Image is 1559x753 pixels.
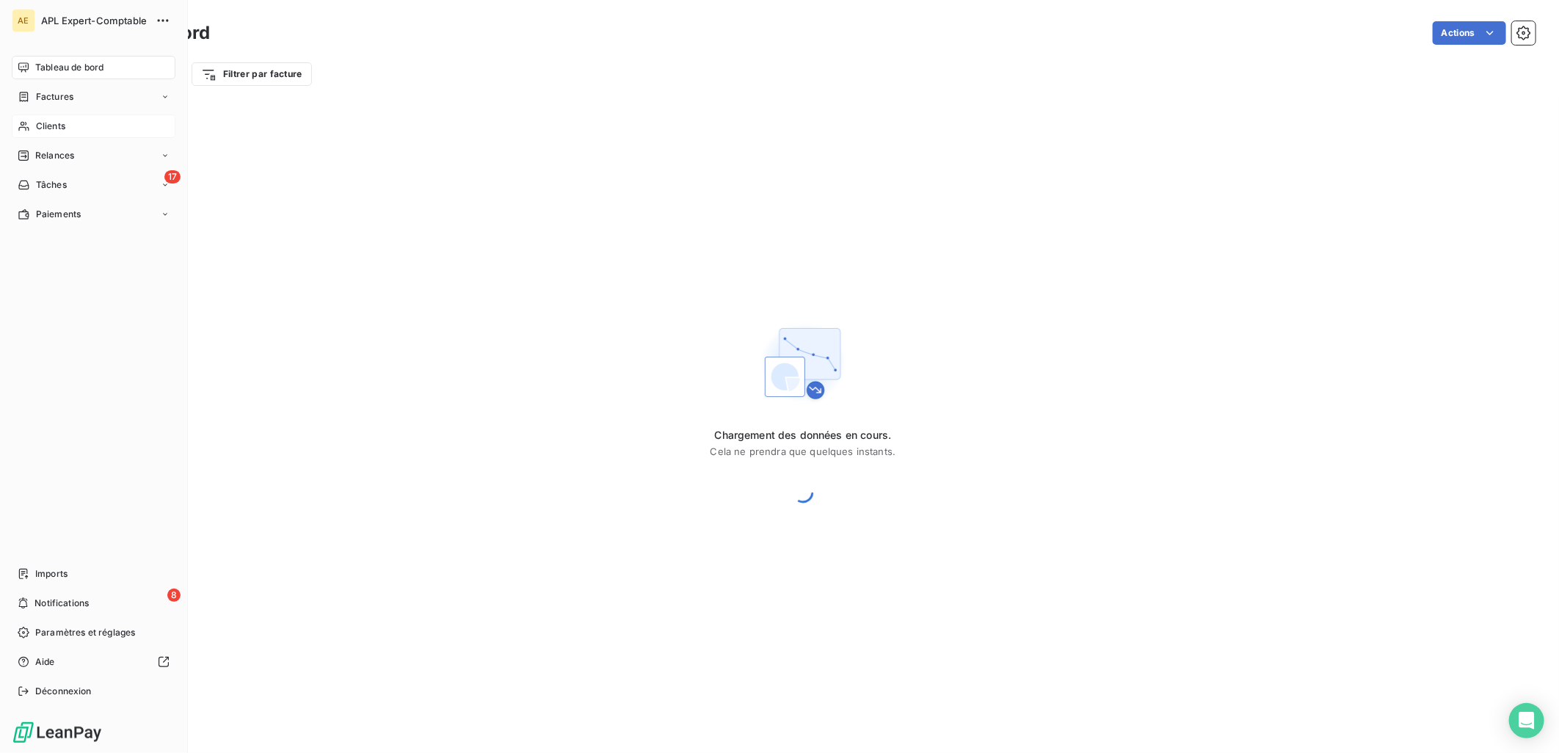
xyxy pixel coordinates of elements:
div: AE [12,9,35,32]
a: Aide [12,650,175,674]
button: Filtrer par facture [192,62,312,86]
span: Aide [35,655,55,669]
span: Notifications [34,597,89,610]
span: Factures [36,90,73,103]
a: Relances [12,144,175,167]
span: Relances [35,149,74,162]
a: Imports [12,562,175,586]
span: Tâches [36,178,67,192]
span: Paramètres et réglages [35,626,135,639]
span: Paiements [36,208,81,221]
span: Clients [36,120,65,133]
a: Factures [12,85,175,109]
img: First time [756,316,850,410]
span: 17 [164,170,181,183]
span: APL Expert-Comptable [41,15,147,26]
a: Tableau de bord [12,56,175,79]
span: Chargement des données en cours. [711,428,896,443]
img: Logo LeanPay [12,721,103,744]
span: Tableau de bord [35,61,103,74]
a: Paramètres et réglages [12,621,175,644]
span: Imports [35,567,68,581]
span: 8 [167,589,181,602]
a: Paiements [12,203,175,226]
button: Actions [1433,21,1506,45]
span: Cela ne prendra que quelques instants. [711,445,896,457]
div: Open Intercom Messenger [1509,703,1544,738]
a: 17Tâches [12,173,175,197]
span: Déconnexion [35,685,92,698]
a: Clients [12,114,175,138]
